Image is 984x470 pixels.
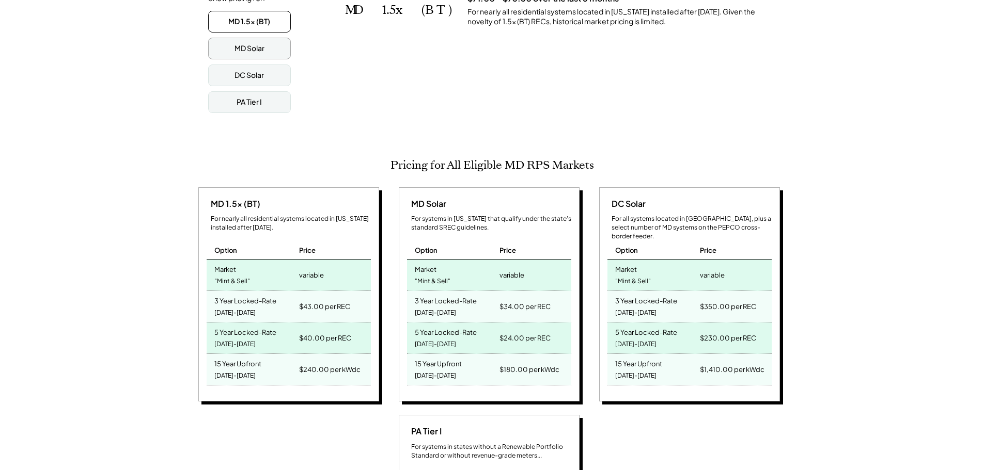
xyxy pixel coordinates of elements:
[211,215,371,232] div: For nearly all residential systems located in [US_STATE] installed after [DATE].
[467,7,776,27] div: For nearly all residential systems located in [US_STATE] installed after [DATE]. Given the novelt...
[407,426,442,437] div: PA Tier I
[700,299,756,314] div: $350.00 per REC
[214,246,237,255] div: Option
[700,268,725,282] div: variable
[207,198,260,209] div: MD 1.5x (BT)
[415,369,456,383] div: [DATE]-[DATE]
[415,325,477,337] div: 5 Year Locked-Rate
[499,331,551,345] div: $24.00 per REC
[345,3,452,18] h2: MD 1.5x (BT)
[615,262,637,274] div: Market
[407,198,446,209] div: MD Solar
[615,325,677,337] div: 5 Year Locked-Rate
[214,356,261,368] div: 15 Year Upfront
[299,362,361,377] div: $240.00 per kWdc
[615,369,657,383] div: [DATE]-[DATE]
[615,337,657,351] div: [DATE]-[DATE]
[415,356,462,368] div: 15 Year Upfront
[415,274,450,288] div: "Mint & Sell"
[499,362,559,377] div: $180.00 per kWdc
[607,198,646,209] div: DC Solar
[700,246,716,255] div: Price
[214,325,276,337] div: 5 Year Locked-Rate
[411,215,571,232] div: For systems in [US_STATE] that qualify under the state's standard SREC guidelines.
[299,331,351,345] div: $40.00 per REC
[615,274,651,288] div: "Mint & Sell"
[499,268,524,282] div: variable
[615,306,657,320] div: [DATE]-[DATE]
[214,294,276,305] div: 3 Year Locked-Rate
[499,246,516,255] div: Price
[235,43,264,54] div: MD Solar
[299,246,316,255] div: Price
[612,215,772,240] div: For all systems located in [GEOGRAPHIC_DATA], plus a select number of MD systems on the PEPCO cro...
[499,299,551,314] div: $34.00 per REC
[411,443,571,460] div: For systems in states without a Renewable Portfolio Standard or without revenue-grade meters...
[214,306,256,320] div: [DATE]-[DATE]
[214,274,250,288] div: "Mint & Sell"
[228,17,270,27] div: MD 1.5x (BT)
[214,337,256,351] div: [DATE]-[DATE]
[415,294,477,305] div: 3 Year Locked-Rate
[299,299,350,314] div: $43.00 per REC
[415,246,438,255] div: Option
[415,306,456,320] div: [DATE]-[DATE]
[235,70,264,80] div: DC Solar
[299,268,324,282] div: variable
[391,158,594,172] h2: Pricing for All Eligible MD RPS Markets
[237,97,262,107] div: PA Tier I
[615,294,677,305] div: 3 Year Locked-Rate
[415,337,456,351] div: [DATE]-[DATE]
[214,369,256,383] div: [DATE]-[DATE]
[415,262,436,274] div: Market
[700,331,756,345] div: $230.00 per REC
[700,362,764,377] div: $1,410.00 per kWdc
[214,262,236,274] div: Market
[615,246,638,255] div: Option
[615,356,662,368] div: 15 Year Upfront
